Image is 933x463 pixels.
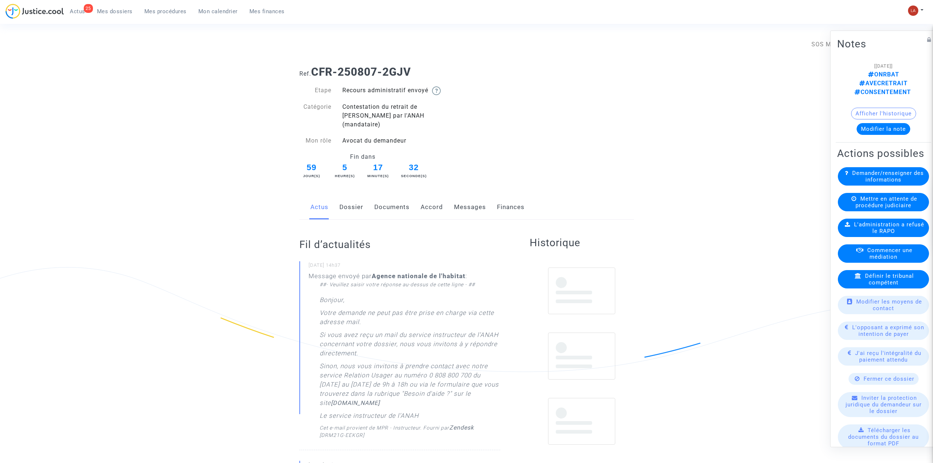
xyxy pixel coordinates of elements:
[298,161,325,174] span: 59
[298,173,325,179] div: Jour(s)
[244,6,291,17] a: Mes finances
[320,295,345,308] p: Bonjour,
[855,350,921,363] span: J'ai reçu l'intégralité du paiement attendu
[837,37,930,50] h2: Notes
[908,6,918,16] img: 3f9b7d9779f7b0ffc2b90d026f0682a9
[846,395,922,414] span: Inviter la protection juridique du demandeur sur le dossier
[299,70,311,77] span: Ref.
[864,376,914,382] span: Fermer ce dossier
[337,136,466,145] div: Avocat du demandeur
[857,123,910,135] button: Modifier la note
[868,71,899,78] span: ONRBAT
[421,195,443,219] a: Accord
[854,221,924,234] span: L'administration a refusé le RAPO
[339,195,363,219] a: Dossier
[192,6,244,17] a: Mon calendrier
[97,8,133,15] span: Mes dossiers
[320,411,419,424] p: Le service instructeur de l’ANAH
[337,103,466,129] div: Contestation du retrait de [PERSON_NAME] par l'ANAH (mandataire)
[401,173,427,179] div: Seconde(s)
[91,6,138,17] a: Mes dossiers
[848,427,919,447] span: Télécharger les documents du dossier au format PDF
[294,103,337,129] div: Catégorie
[320,308,500,330] p: Votre demande ne peut pas être prise en charge via cette adresse mail.
[6,4,64,19] img: jc-logo.svg
[374,195,410,219] a: Documents
[372,272,465,280] b: Agence nationale de l'habitat
[851,108,916,119] button: Afficher l'historique
[299,238,500,251] h2: Fil d’actualités
[867,247,912,260] span: Commencer une médiation
[198,8,238,15] span: Mon calendrier
[64,6,91,17] a: 25Actus
[401,161,427,174] span: 32
[294,152,432,161] div: Fin dans
[334,173,356,179] div: Heure(s)
[309,272,500,439] div: Message envoyé par :
[865,273,914,286] span: Définir le tribunal compétent
[249,8,285,15] span: Mes finances
[320,432,364,438] span: [DRM21G-EEKGR]
[84,4,93,13] div: 25
[320,424,500,431] div: Cet e-mail provient de MPR - Instructeur. Fourni par
[432,86,441,95] img: help.svg
[852,170,924,183] span: Demander/renseigner des informations
[320,281,500,288] div: ##- Veuillez saisir votre réponse au-dessus de cette ligne - ##
[138,6,192,17] a: Mes procédures
[309,262,500,272] small: [DATE] 14h37
[365,173,391,179] div: Minute(s)
[497,195,525,219] a: Finances
[854,89,911,96] span: CONSENTEMENT
[310,195,328,219] a: Actus
[294,136,337,145] div: Mon rôle
[320,330,500,362] p: Si vous avez reçu un mail du service instructeur de l’ANAH concernant votre dossier, nous vous in...
[311,65,411,78] b: CFR-250807-2GJV
[70,8,85,15] span: Actus
[855,195,917,209] span: Mettre en attente de procédure judiciaire
[856,298,922,312] span: Modifier les moyens de contact
[837,147,930,160] h2: Actions possibles
[320,362,500,411] p: Sinon, nous vous invitons à prendre contact avec notre service Relation Usager au numéro 0 808 80...
[859,80,908,87] span: AVECRETRAIT
[852,324,924,337] span: L'opposant a exprimé son intention de payer
[144,8,187,15] span: Mes procédures
[449,424,474,431] a: Zendesk
[454,195,486,219] a: Messages
[334,161,356,174] span: 5
[337,86,466,95] div: Recours administratif envoyé
[530,236,634,249] h2: Historique
[331,399,380,406] a: [DOMAIN_NAME]
[294,86,337,95] div: Etape
[874,63,893,69] span: [[DATE]]
[365,161,391,174] span: 17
